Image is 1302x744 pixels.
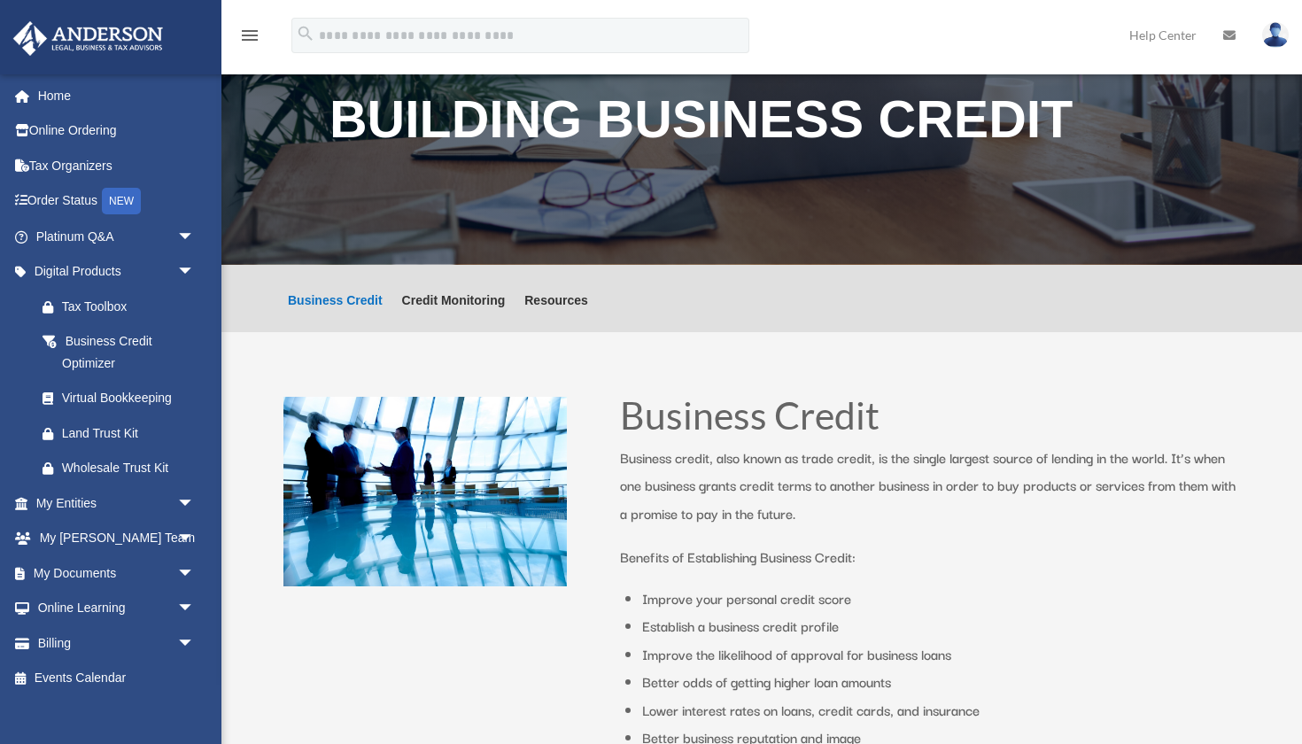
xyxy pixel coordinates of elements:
a: Credit Monitoring [402,294,506,332]
span: arrow_drop_down [177,254,213,291]
p: Benefits of Establishing Business Credit: [620,543,1240,571]
li: Improve your personal credit score [642,585,1240,613]
li: Establish a business credit profile [642,612,1240,640]
div: Virtual Bookkeeping [62,387,199,409]
a: Tax Organizers [12,148,221,183]
div: NEW [102,188,141,214]
a: menu [239,31,260,46]
a: Online Learningarrow_drop_down [12,591,221,626]
li: Lower interest rates on loans, credit cards, and insurance [642,696,1240,725]
a: Virtual Bookkeeping [25,381,221,416]
a: Events Calendar [12,661,221,696]
a: Home [12,78,221,113]
a: Billingarrow_drop_down [12,625,221,661]
span: arrow_drop_down [177,591,213,627]
span: arrow_drop_down [177,555,213,592]
i: menu [239,25,260,46]
div: Business Credit Optimizer [62,330,190,374]
a: Tax Toolbox [25,289,221,324]
a: Land Trust Kit [25,415,221,451]
a: Platinum Q&Aarrow_drop_down [12,219,221,254]
span: arrow_drop_down [177,521,213,557]
a: My Documentsarrow_drop_down [12,555,221,591]
a: Digital Productsarrow_drop_down [12,254,221,290]
a: Online Ordering [12,113,221,149]
a: Business Credit Optimizer [25,324,213,381]
img: business people talking in office [283,397,567,586]
a: Resources [524,294,588,332]
span: arrow_drop_down [177,485,213,522]
a: My [PERSON_NAME] Teamarrow_drop_down [12,521,221,556]
span: arrow_drop_down [177,219,213,255]
div: Land Trust Kit [62,422,199,445]
img: Anderson Advisors Platinum Portal [8,21,168,56]
a: My Entitiesarrow_drop_down [12,485,221,521]
span: arrow_drop_down [177,625,213,662]
h1: Business Credit [620,397,1240,444]
p: Business credit, also known as trade credit, is the single largest source of lending in the world... [620,444,1240,544]
a: Order StatusNEW [12,183,221,220]
li: Better odds of getting higher loan amounts [642,668,1240,696]
h1: Building Business Credit [329,94,1194,155]
li: Improve the likelihood of approval for business loans [642,640,1240,669]
div: Wholesale Trust Kit [62,457,199,479]
img: User Pic [1262,22,1289,48]
i: search [296,24,315,43]
a: Wholesale Trust Kit [25,451,221,486]
a: Business Credit [288,294,383,332]
div: Tax Toolbox [62,296,199,318]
